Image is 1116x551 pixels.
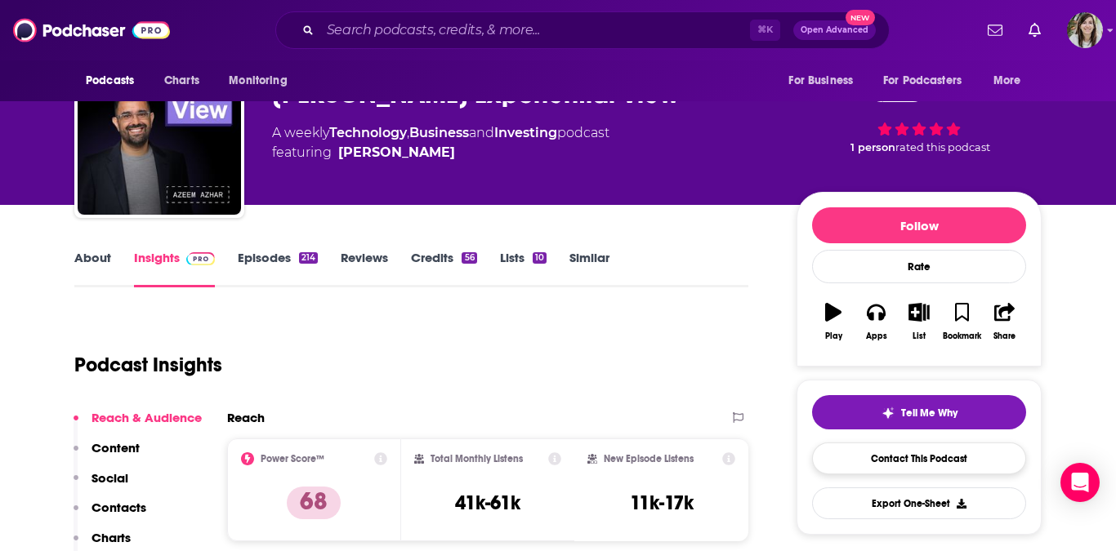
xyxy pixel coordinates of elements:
[320,17,750,43] input: Search podcasts, credits, & more...
[630,491,694,515] h3: 11k-17k
[850,141,895,153] span: 1 person
[982,65,1042,96] button: open menu
[92,410,202,425] p: Reach & Audience
[801,26,868,34] span: Open Advanced
[74,470,128,500] button: Social
[74,250,111,287] a: About
[855,292,897,351] button: Apps
[812,250,1026,283] div: Rate
[1067,12,1103,48] button: Show profile menu
[92,440,140,455] p: Content
[299,252,318,264] div: 214
[1067,12,1103,48] span: Logged in as devinandrade
[409,125,469,140] a: Business
[275,11,890,49] div: Search podcasts, credits, & more...
[411,250,476,287] a: Credits56
[812,207,1026,243] button: Follow
[92,470,128,486] p: Social
[812,442,1026,474] a: Contact This Podcast
[329,125,407,140] a: Technology
[78,51,241,215] img: Azeem Azhar's Exponential View
[797,63,1042,164] div: 68 1 personrated this podcast
[164,69,199,92] span: Charts
[92,500,146,515] p: Contacts
[812,487,1026,519] button: Export One-Sheet
[984,292,1026,351] button: Share
[217,65,308,96] button: open menu
[940,292,983,351] button: Bookmark
[569,250,609,287] a: Similar
[883,69,962,92] span: For Podcasters
[74,500,146,530] button: Contacts
[788,69,853,92] span: For Business
[341,250,388,287] a: Reviews
[898,292,940,351] button: List
[533,252,547,264] div: 10
[913,331,926,341] div: List
[455,491,520,515] h3: 41k-61k
[227,410,265,425] h2: Reach
[407,125,409,140] span: ,
[462,252,476,264] div: 56
[272,143,609,162] span: featuring
[750,20,780,41] span: ⌘ K
[74,353,222,377] h1: Podcast Insights
[793,20,876,40] button: Open AdvancedNew
[229,69,287,92] span: Monitoring
[812,395,1026,429] button: tell me why sparkleTell Me Why
[500,250,547,287] a: Lists10
[431,453,523,464] h2: Total Monthly Listens
[154,65,209,96] a: Charts
[873,65,985,96] button: open menu
[13,15,170,46] img: Podchaser - Follow, Share and Rate Podcasts
[74,65,155,96] button: open menu
[74,410,202,440] button: Reach & Audience
[825,331,842,341] div: Play
[1022,16,1047,44] a: Show notifications dropdown
[86,69,134,92] span: Podcasts
[134,250,215,287] a: InsightsPodchaser Pro
[777,65,873,96] button: open menu
[287,487,341,519] p: 68
[261,453,324,464] h2: Power Score™
[993,331,1016,341] div: Share
[604,453,694,464] h2: New Episode Listens
[338,143,455,162] a: [PERSON_NAME]
[92,530,131,545] p: Charts
[1067,12,1103,48] img: User Profile
[469,125,494,140] span: and
[186,252,215,265] img: Podchaser Pro
[238,250,318,287] a: Episodes214
[1060,463,1100,502] div: Open Intercom Messenger
[895,141,990,153] span: rated this podcast
[74,440,140,470] button: Content
[943,331,981,341] div: Bookmark
[494,125,557,140] a: Investing
[866,331,887,341] div: Apps
[882,407,895,420] img: tell me why sparkle
[993,69,1021,92] span: More
[272,123,609,162] div: A weekly podcast
[846,10,875,25] span: New
[981,16,1009,44] a: Show notifications dropdown
[901,407,958,420] span: Tell Me Why
[812,292,855,351] button: Play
